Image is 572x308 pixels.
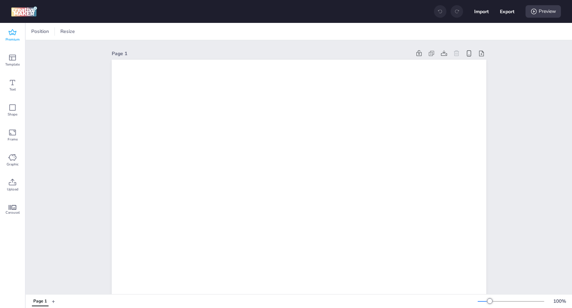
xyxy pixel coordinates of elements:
div: Page 1 [112,50,411,57]
div: Tabs [28,295,52,307]
span: Premium [6,37,20,42]
div: Preview [526,5,561,18]
div: 100 % [551,298,568,305]
button: + [52,295,55,307]
div: Page 1 [33,298,47,305]
span: Shape [8,112,17,117]
span: Carousel [6,210,20,215]
span: Frame [8,137,18,142]
span: Template [5,62,20,67]
img: logo Creative Maker [11,6,37,17]
button: Import [474,4,489,19]
button: Export [500,4,514,19]
span: Graphic [7,162,19,167]
span: Position [30,28,50,35]
span: Text [9,87,16,92]
span: Upload [7,187,18,192]
span: Resize [59,28,76,35]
